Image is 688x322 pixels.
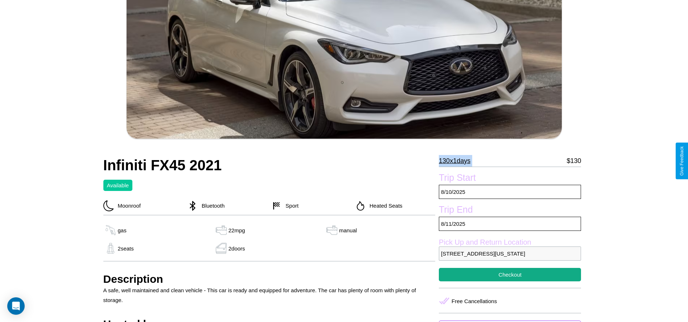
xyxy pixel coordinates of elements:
[114,201,141,211] p: Moonroof
[228,244,245,253] p: 2 doors
[214,225,228,236] img: gas
[103,225,118,236] img: gas
[339,225,357,235] p: manual
[325,225,339,236] img: gas
[103,273,436,285] h3: Description
[228,225,245,235] p: 22 mpg
[439,204,581,217] label: Trip End
[198,201,224,211] p: Bluetooth
[439,217,581,231] p: 8 / 11 / 2025
[103,285,436,305] p: A safe, well maintained and clean vehicle - This car is ready and equipped for adventure. The car...
[103,157,436,174] h2: Infiniti FX45 2021
[214,243,228,254] img: gas
[282,201,298,211] p: Sport
[439,155,470,167] p: 130 x 1 days
[366,201,403,211] p: Heated Seats
[567,155,581,167] p: $ 130
[439,172,581,185] label: Trip Start
[452,296,497,306] p: Free Cancellations
[103,243,118,254] img: gas
[439,185,581,199] p: 8 / 10 / 2025
[439,268,581,281] button: Checkout
[118,225,127,235] p: gas
[439,238,581,246] label: Pick Up and Return Location
[118,244,134,253] p: 2 seats
[439,246,581,261] p: [STREET_ADDRESS][US_STATE]
[7,297,25,315] div: Open Intercom Messenger
[679,146,684,176] div: Give Feedback
[107,180,129,190] p: Available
